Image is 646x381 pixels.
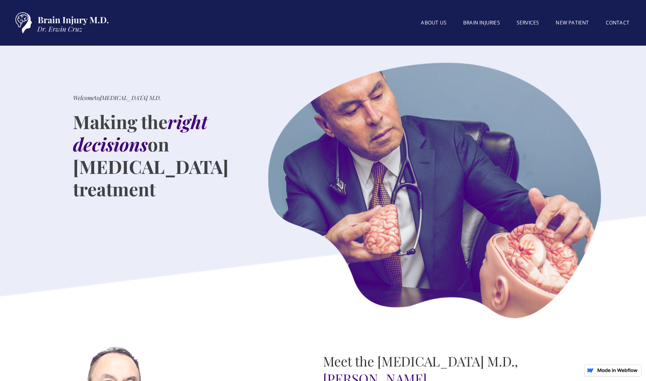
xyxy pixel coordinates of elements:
em: Welcome [73,94,95,102]
a: BRAIN INJURIES [455,15,508,31]
a: About US [413,15,455,31]
em: right decisions [73,109,208,156]
em: [MEDICAL_DATA] M.D. [100,94,161,102]
a: home [8,8,112,37]
a: SERVICES [508,15,548,31]
a: New patient [547,15,597,31]
h1: Making the on [MEDICAL_DATA] treatment [73,110,235,200]
img: Made in Webflow [597,368,638,372]
a: Contact [597,15,638,31]
div: to [73,94,161,102]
